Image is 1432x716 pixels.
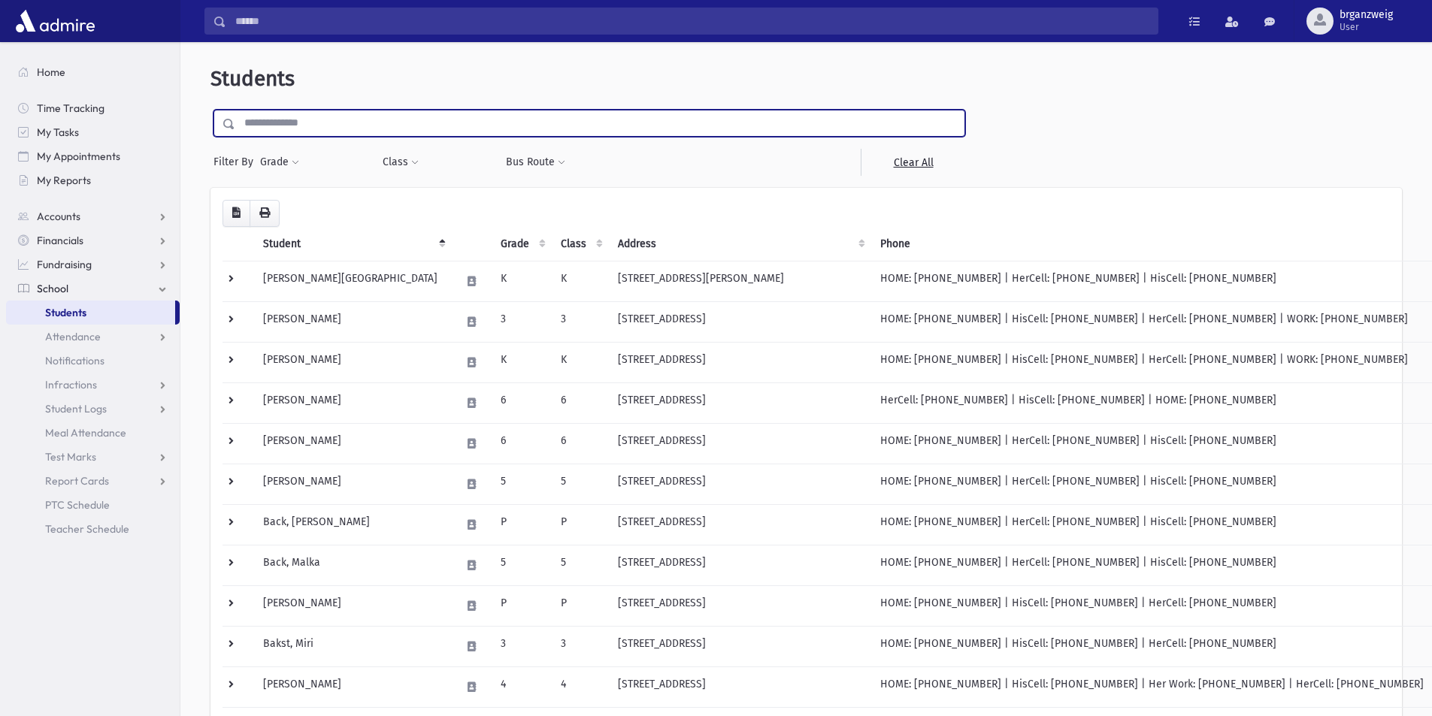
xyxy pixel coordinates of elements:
a: Time Tracking [6,96,180,120]
input: Search [226,8,1158,35]
a: School [6,276,180,301]
span: School [37,282,68,295]
td: 5 [492,464,552,504]
td: [STREET_ADDRESS] [609,626,871,666]
td: [STREET_ADDRESS] [609,301,871,342]
td: [STREET_ADDRESS][PERSON_NAME] [609,261,871,301]
td: K [492,261,552,301]
button: Print [250,200,280,227]
span: PTC Schedule [45,498,110,512]
td: [PERSON_NAME] [254,382,452,423]
td: P [552,585,609,626]
td: Back, Malka [254,545,452,585]
td: P [492,504,552,545]
span: Students [45,306,86,319]
span: Filter By [213,154,259,170]
a: Meal Attendance [6,421,180,445]
td: 5 [552,545,609,585]
span: brganzweig [1340,9,1393,21]
span: Students [210,66,295,91]
span: Financials [37,234,83,247]
span: My Reports [37,174,91,187]
a: Student Logs [6,397,180,421]
td: [PERSON_NAME][GEOGRAPHIC_DATA] [254,261,452,301]
span: Test Marks [45,450,96,464]
td: 5 [492,545,552,585]
td: [PERSON_NAME] [254,585,452,626]
td: [PERSON_NAME] [254,423,452,464]
td: Bakst, Miri [254,626,452,666]
td: [STREET_ADDRESS] [609,423,871,464]
th: Address: activate to sort column ascending [609,227,871,261]
td: [PERSON_NAME] [254,342,452,382]
a: Students [6,301,175,325]
button: Class [382,149,419,176]
td: [STREET_ADDRESS] [609,382,871,423]
a: My Tasks [6,120,180,144]
th: Grade: activate to sort column ascending [492,227,552,261]
td: [STREET_ADDRESS] [609,666,871,707]
td: P [492,585,552,626]
a: My Reports [6,168,180,192]
td: 6 [552,423,609,464]
a: My Appointments [6,144,180,168]
td: 4 [492,666,552,707]
a: Financials [6,228,180,252]
a: Clear All [861,149,965,176]
th: Student: activate to sort column descending [254,227,452,261]
th: Class: activate to sort column ascending [552,227,609,261]
a: Report Cards [6,469,180,493]
a: Attendance [6,325,180,349]
a: Notifications [6,349,180,373]
td: [STREET_ADDRESS] [609,585,871,626]
td: K [492,342,552,382]
span: Time Tracking [37,101,104,115]
td: 5 [552,464,609,504]
a: PTC Schedule [6,493,180,517]
span: User [1340,21,1393,33]
button: Bus Route [505,149,566,176]
span: Student Logs [45,402,107,415]
td: [PERSON_NAME] [254,666,452,707]
span: Fundraising [37,258,92,271]
a: Home [6,60,180,84]
td: [PERSON_NAME] [254,301,452,342]
a: Accounts [6,204,180,228]
td: 3 [552,626,609,666]
span: Attendance [45,330,101,343]
td: [STREET_ADDRESS] [609,545,871,585]
span: Notifications [45,354,104,367]
span: Home [37,65,65,79]
td: 6 [492,423,552,464]
td: [STREET_ADDRESS] [609,464,871,504]
span: Teacher Schedule [45,522,129,536]
td: K [552,342,609,382]
td: 6 [552,382,609,423]
span: Report Cards [45,474,109,488]
td: [STREET_ADDRESS] [609,342,871,382]
a: Infractions [6,373,180,397]
button: Grade [259,149,300,176]
td: K [552,261,609,301]
td: 3 [552,301,609,342]
span: My Tasks [37,125,79,139]
span: Accounts [37,210,80,223]
td: [PERSON_NAME] [254,464,452,504]
a: Fundraising [6,252,180,276]
td: P [552,504,609,545]
td: [STREET_ADDRESS] [609,504,871,545]
button: CSV [223,200,250,227]
span: My Appointments [37,150,120,163]
td: 6 [492,382,552,423]
span: Meal Attendance [45,426,126,440]
img: AdmirePro [12,6,98,36]
td: 4 [552,666,609,707]
a: Teacher Schedule [6,517,180,541]
a: Test Marks [6,445,180,469]
td: 3 [492,301,552,342]
td: 3 [492,626,552,666]
td: Back, [PERSON_NAME] [254,504,452,545]
span: Infractions [45,378,97,391]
